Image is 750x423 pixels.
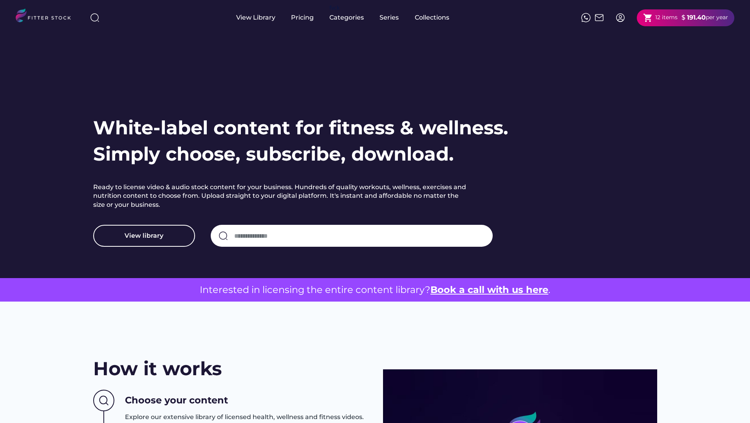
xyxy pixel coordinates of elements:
[581,13,591,22] img: meteor-icons_whatsapp%20%281%29.svg
[93,183,469,209] h2: Ready to license video & audio stock content for your business. Hundreds of quality workouts, wel...
[616,13,625,22] img: profile-circle.svg
[681,13,685,22] div: $
[687,14,706,21] strong: 191.40
[380,13,399,22] div: Series
[595,13,604,22] img: Frame%2051.svg
[93,225,195,247] button: View library
[219,231,228,240] img: search-normal.svg
[236,13,275,22] div: View Library
[430,284,548,295] a: Book a call with us here
[329,4,340,12] div: fvck
[125,394,228,407] h3: Choose your content
[90,13,99,22] img: search-normal%203.svg
[16,9,78,25] img: LOGO.svg
[93,356,222,382] h2: How it works
[329,13,364,22] div: Categories
[706,14,728,22] div: per year
[655,14,678,22] div: 12 items
[415,13,449,22] div: Collections
[643,13,653,23] button: shopping_cart
[93,115,508,167] h1: White-label content for fitness & wellness. Simply choose, subscribe, download.
[291,13,314,22] div: Pricing
[93,390,114,412] img: Group%201000002437%20%282%29.svg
